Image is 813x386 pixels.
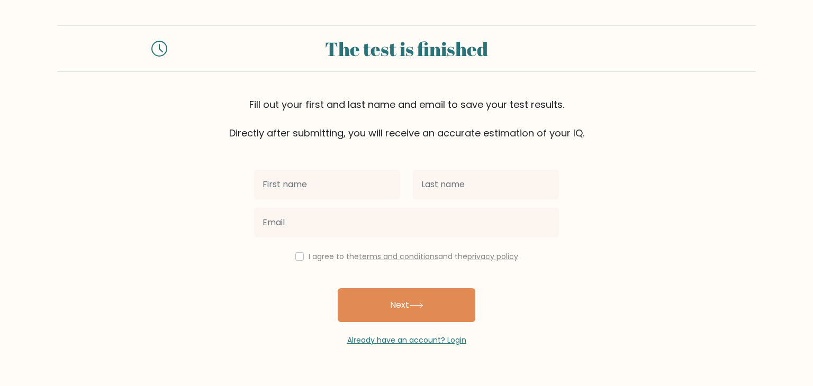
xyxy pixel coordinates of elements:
[347,335,466,345] a: Already have an account? Login
[254,208,559,237] input: Email
[413,170,559,199] input: Last name
[338,288,475,322] button: Next
[180,34,633,63] div: The test is finished
[57,97,756,140] div: Fill out your first and last name and email to save your test results. Directly after submitting,...
[254,170,400,199] input: First name
[359,251,438,262] a: terms and conditions
[309,251,518,262] label: I agree to the and the
[467,251,518,262] a: privacy policy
